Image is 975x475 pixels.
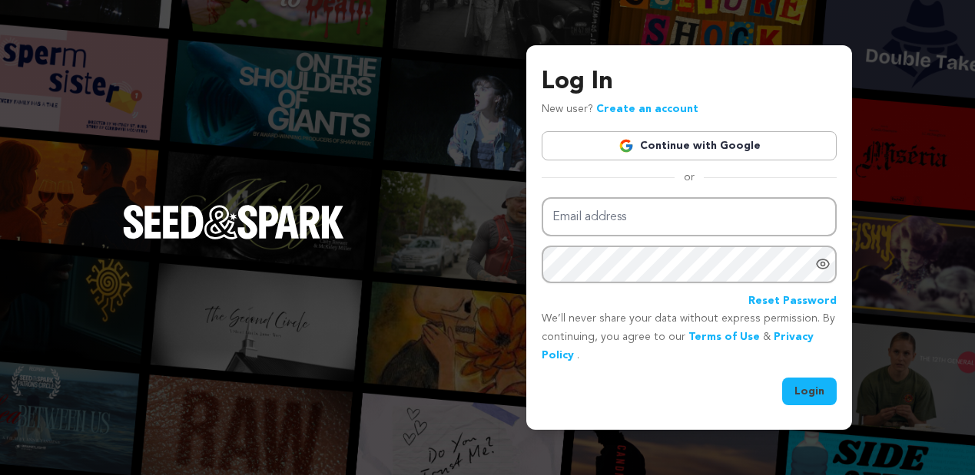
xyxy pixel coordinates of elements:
[542,101,698,119] p: New user?
[123,205,344,269] a: Seed&Spark Homepage
[782,378,837,405] button: Login
[542,310,837,364] p: We’ll never share your data without express permission. By continuing, you agree to our & .
[542,197,837,236] input: Email address
[675,170,704,185] span: or
[815,256,831,272] a: Show password as plain text. Warning: this will display your password on the screen.
[542,131,837,160] a: Continue with Google
[542,332,814,361] a: Privacy Policy
[618,138,634,153] img: Google logo
[688,332,760,342] a: Terms of Use
[542,64,837,101] h3: Log In
[596,104,698,114] a: Create an account
[123,205,344,239] img: Seed&Spark Logo
[748,292,837,311] a: Reset Password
